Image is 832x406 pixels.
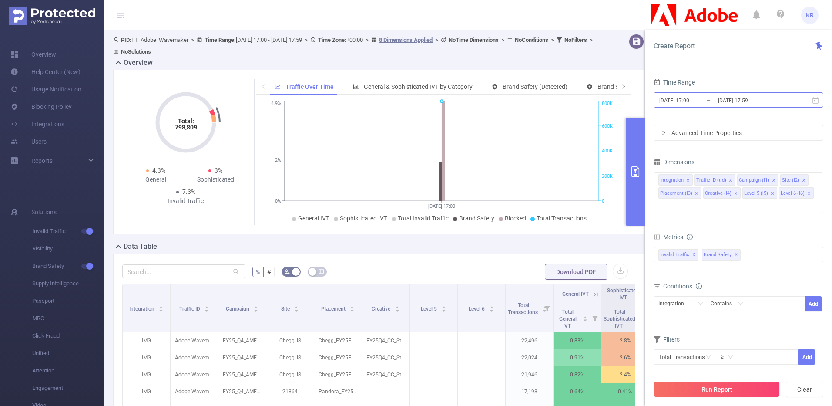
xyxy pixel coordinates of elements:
span: General IVT [562,291,589,297]
p: CheggUS [266,366,314,383]
span: Conditions [663,283,702,290]
span: Sophisticated IVT [340,215,387,222]
p: FY25Q4_CC_Student_STE_us_en_StudentMade-PetStepsV2-30s_VID_640x480_NA_LearnMore_Chegg.mp4 [5548876] [362,349,409,366]
div: Traffic ID (tid) [696,175,726,186]
p: FY25Q4_CC_Student_STE_us_en_RealStudentWork-ChickenV2-30s_VID_640x480_NA_LearnMore_Chegg.mp4 [554... [362,332,409,349]
span: Sophisticated IVT [607,288,639,301]
span: Time Range [654,79,695,86]
a: Help Center (New) [10,63,81,81]
p: Adobe Wavemaker WW [15091] [171,349,218,366]
span: Supply Intelligence [32,275,104,292]
li: Integration [658,174,693,186]
span: Total Transactions [508,302,539,315]
span: Metrics [654,233,683,240]
p: Adobe Wavemaker WW [15091] [171,366,218,383]
li: Traffic ID (tid) [694,174,735,186]
span: > [499,37,507,43]
span: Site [281,306,291,312]
a: Reports [31,152,53,169]
a: Users [10,133,47,150]
p: IMG [123,366,170,383]
i: icon: right [621,84,626,89]
b: No Conditions [515,37,548,43]
span: Invalid Traffic [32,223,104,240]
p: CheggUS [266,349,314,366]
div: Invalid Traffic [156,196,216,206]
button: Clear [786,382,823,397]
span: % [256,268,260,275]
i: icon: caret-up [583,315,588,318]
input: Start date [658,95,729,106]
i: icon: bg-colors [285,269,290,274]
i: icon: down [698,301,703,308]
p: 21864 [266,383,314,400]
div: Sort [349,305,355,310]
p: 2.4% [601,366,649,383]
span: Placement [321,306,347,312]
div: Creative (l4) [705,188,731,199]
h2: Data Table [124,241,157,252]
div: Sort [441,305,446,310]
span: Engagement [32,379,104,397]
p: Chegg_FY25EDU_BEH_OnLineVideo-StudentMade-PetStepsV2-30s_US_DSK_VID_640x480_Students_NA_OLV_Stude... [314,349,362,366]
span: General IVT [298,215,329,222]
span: FT_Adobe_Wavemaker [DATE] 17:00 - [DATE] 17:59 +00:00 [113,37,595,55]
span: Create Report [654,42,695,50]
b: No Time Dimensions [449,37,499,43]
b: No Filters [564,37,587,43]
div: Sort [204,305,209,310]
a: Usage Notification [10,81,81,98]
span: MRC [32,310,104,327]
span: Total Sophisticated IVT [604,309,635,329]
li: Site (l2) [780,174,809,186]
span: Total General IVT [559,309,577,329]
i: icon: caret-up [294,305,299,308]
i: icon: caret-up [350,305,355,308]
i: icon: close [686,178,690,183]
b: Time Range: [205,37,236,43]
span: Invalid Traffic [658,249,698,261]
span: Solutions [31,203,57,221]
div: Sophisticated [186,175,246,184]
span: Click Fraud [32,327,104,345]
p: Chegg_FY25EDU_BEH_OnLineVideo-RealStudentWork-ChickenV2-30s_US_DSK_VID_640x480_Students_NA_OLV_St... [314,332,362,349]
span: Creative [372,306,392,312]
i: Filter menu [541,284,553,332]
div: Sort [253,305,258,310]
span: Total Transactions [537,215,587,222]
p: IMG [123,383,170,400]
div: ≥ [721,350,730,364]
i: icon: caret-down [350,308,355,311]
p: 17,198 [506,383,553,400]
i: icon: caret-up [395,305,399,308]
span: > [188,37,197,43]
img: Protected Media [9,7,95,25]
span: Level 5 [421,306,438,312]
span: Filters [654,336,680,343]
input: Search... [122,264,245,278]
input: End date [717,95,788,106]
span: Visibility [32,240,104,257]
span: 4.3% [152,167,165,174]
i: icon: down [728,355,733,361]
div: Sort [158,305,164,310]
li: Campaign (l1) [737,174,778,186]
p: 0.82% [554,366,601,383]
i: icon: bar-chart [353,84,359,90]
span: 7.3% [182,188,195,195]
span: Unified [32,345,104,362]
span: KR [806,7,814,24]
i: icon: user [113,37,121,43]
p: CheggUS [266,332,314,349]
i: icon: caret-down [395,308,399,311]
span: > [302,37,310,43]
tspan: 798,809 [174,124,197,131]
i: icon: info-circle [687,234,693,240]
tspan: 2% [275,158,281,163]
span: # [267,268,271,275]
p: Adobe Wavemaker WW [15091] [171,332,218,349]
span: 3% [215,167,222,174]
div: Sort [583,315,588,320]
span: Brand Safety (Blocked) [597,83,660,90]
span: ✕ [735,250,738,260]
